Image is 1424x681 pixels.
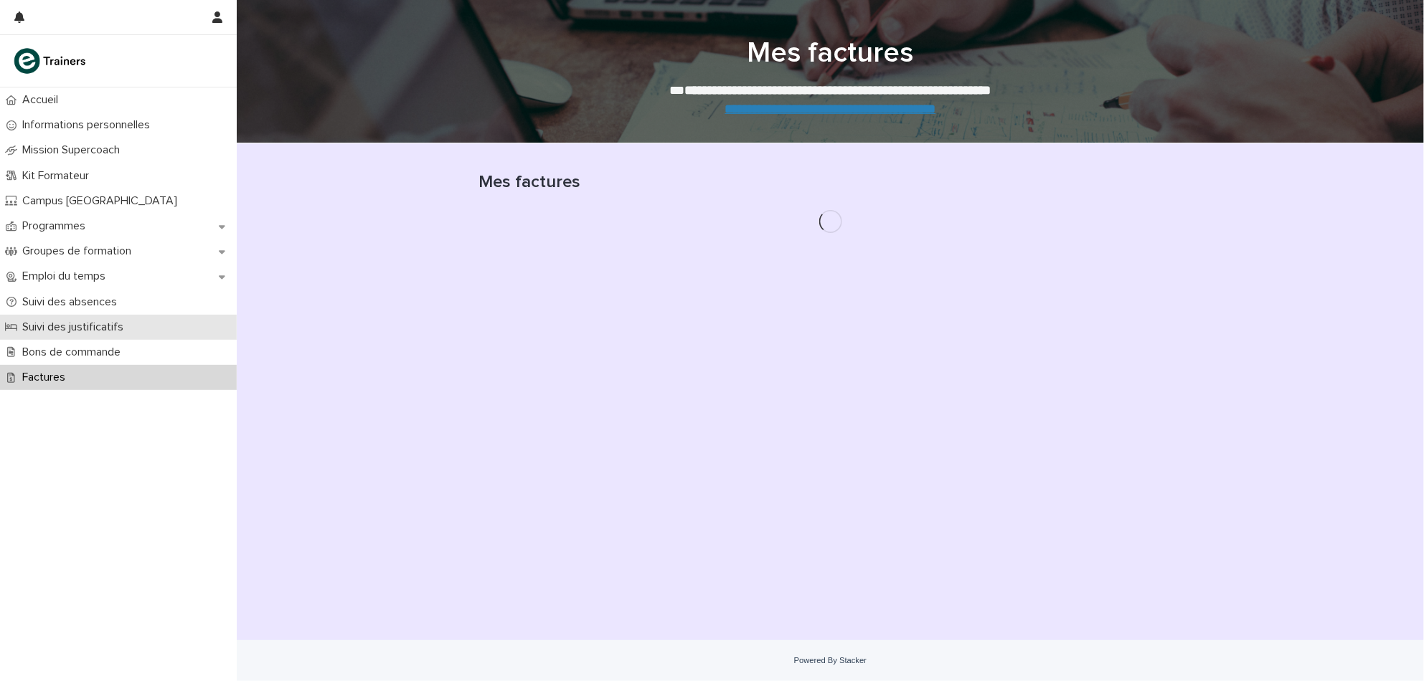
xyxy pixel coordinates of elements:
[16,118,161,132] p: Informations personnelles
[16,93,70,107] p: Accueil
[16,295,128,309] p: Suivi des absences
[11,47,90,75] img: K0CqGN7SDeD6s4JG8KQk
[16,270,117,283] p: Emploi du temps
[16,346,132,359] p: Bons de commande
[479,172,1182,193] h1: Mes factures
[16,143,131,157] p: Mission Supercoach
[16,244,143,258] p: Groupes de formation
[16,194,189,208] p: Campus [GEOGRAPHIC_DATA]
[16,371,77,384] p: Factures
[794,656,867,665] a: Powered By Stacker
[16,219,97,233] p: Programmes
[16,169,100,183] p: Kit Formateur
[479,36,1182,70] h1: Mes factures
[16,320,135,334] p: Suivi des justificatifs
